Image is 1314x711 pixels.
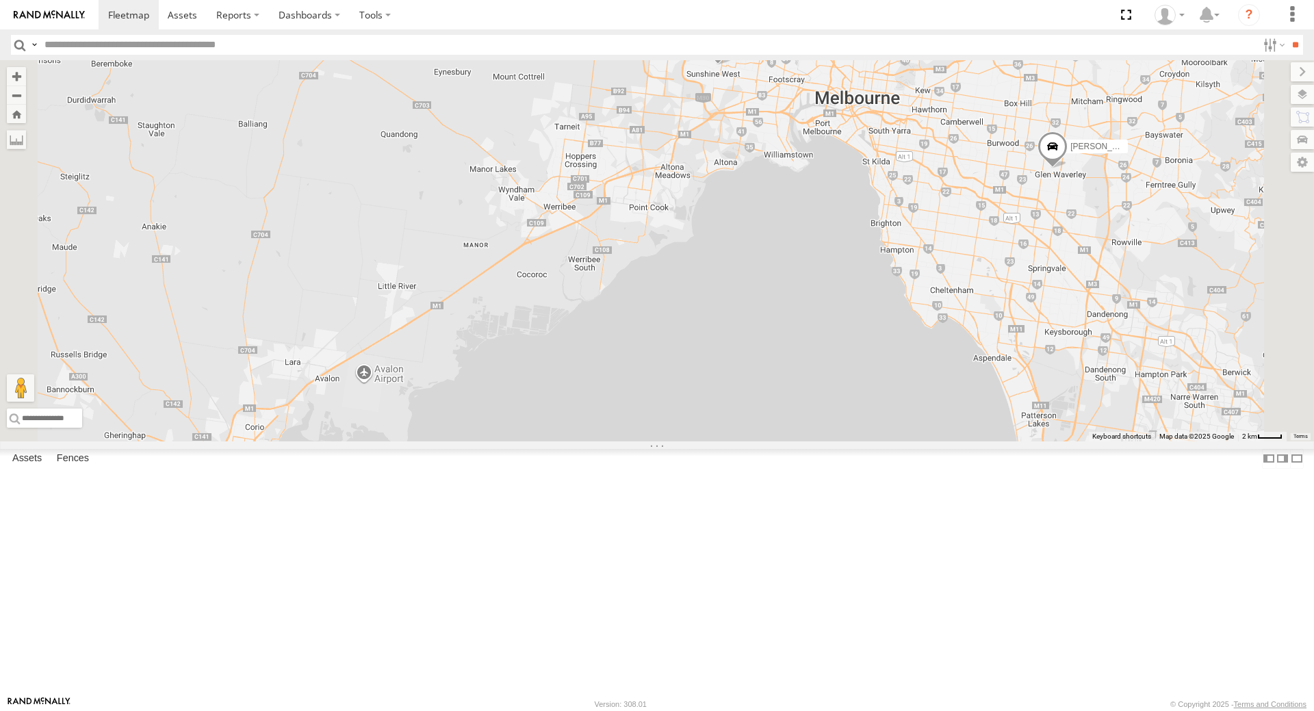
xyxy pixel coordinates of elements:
label: Measure [7,130,26,149]
label: Map Settings [1291,153,1314,172]
button: Map Scale: 2 km per 33 pixels [1238,432,1287,441]
span: 2 km [1242,432,1257,440]
label: Hide Summary Table [1290,449,1304,469]
div: Version: 308.01 [595,700,647,708]
a: Terms and Conditions [1234,700,1306,708]
label: Search Filter Options [1258,35,1287,55]
span: [PERSON_NAME] [1070,142,1138,151]
img: rand-logo.svg [14,10,85,20]
a: Visit our Website [8,697,70,711]
label: Dock Summary Table to the Right [1276,449,1289,469]
div: © Copyright 2025 - [1170,700,1306,708]
button: Drag Pegman onto the map to open Street View [7,374,34,402]
label: Assets [5,449,49,468]
label: Fences [50,449,96,468]
div: Bruce Swift [1150,5,1189,25]
label: Search Query [29,35,40,55]
button: Zoom Home [7,105,26,123]
button: Keyboard shortcuts [1092,432,1151,441]
label: Dock Summary Table to the Left [1262,449,1276,469]
a: Terms (opens in new tab) [1293,434,1308,439]
button: Zoom in [7,67,26,86]
button: Zoom out [7,86,26,105]
span: Map data ©2025 Google [1159,432,1234,440]
i: ? [1238,4,1260,26]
